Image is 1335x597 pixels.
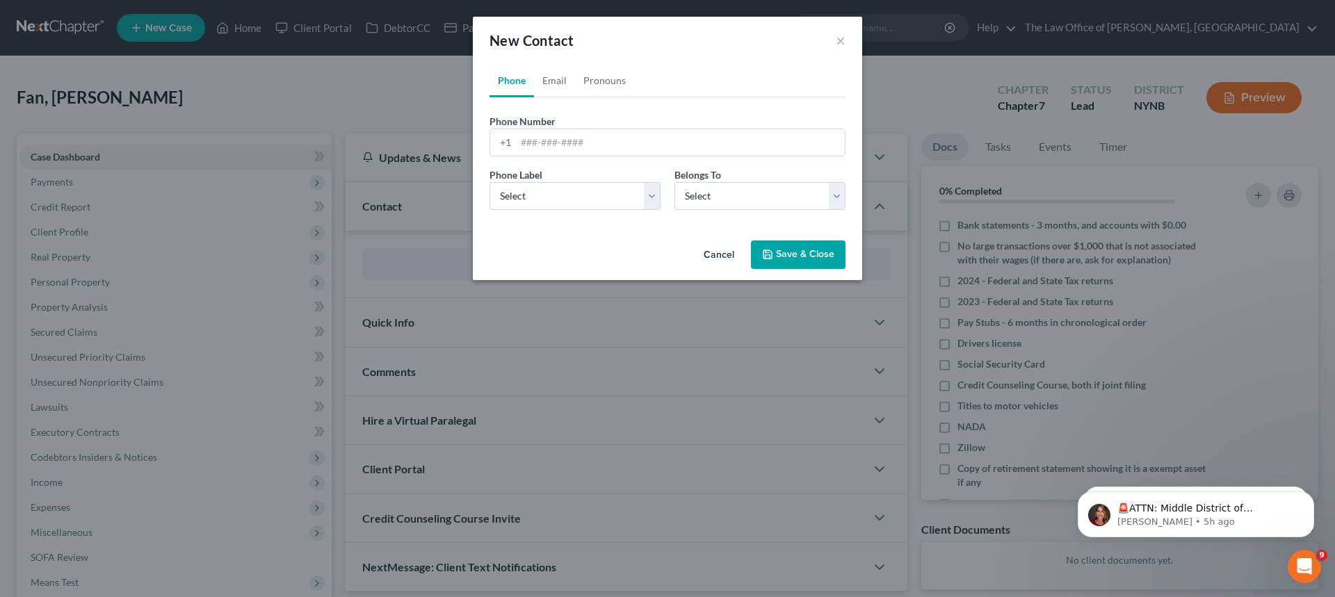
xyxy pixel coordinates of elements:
[1316,550,1327,561] span: 9
[516,129,845,156] input: ###-###-####
[674,169,721,181] span: Belongs To
[1288,550,1321,583] iframe: Intercom live chat
[693,242,745,270] button: Cancel
[575,64,634,97] a: Pronouns
[489,64,534,97] a: Phone
[1057,462,1335,559] iframe: Intercom notifications message
[489,169,542,181] span: Phone Label
[489,32,574,49] span: New Contact
[490,129,516,156] div: +1
[489,115,556,127] span: Phone Number
[836,32,845,49] button: ×
[751,240,845,270] button: Save & Close
[534,64,575,97] a: Email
